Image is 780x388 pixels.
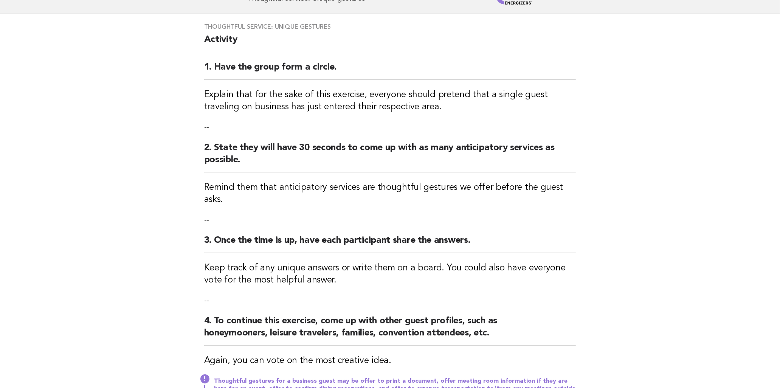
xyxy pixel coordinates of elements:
[204,215,576,225] p: --
[204,23,576,31] h3: Thoughtful service: Unique gestures
[204,61,576,80] h2: 1. Have the group form a circle.
[204,295,576,306] p: --
[204,262,576,286] h3: Keep track of any unique answers or write them on a board. You could also have everyone vote for ...
[204,182,576,206] h3: Remind them that anticipatory services are thoughtful gestures we offer before the guest asks.
[204,122,576,133] p: --
[204,315,576,346] h2: 4. To continue this exercise, come up with other guest profiles, such as honeymooners, leisure tr...
[204,89,576,113] h3: Explain that for the sake of this exercise, everyone should pretend that a single guest traveling...
[204,355,576,367] h3: Again, you can vote on the most creative idea.
[204,34,576,52] h2: Activity
[204,234,576,253] h2: 3. Once the time is up, have each participant share the answers.
[204,142,576,172] h2: 2. State they will have 30 seconds to come up with as many anticipatory services as possible.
